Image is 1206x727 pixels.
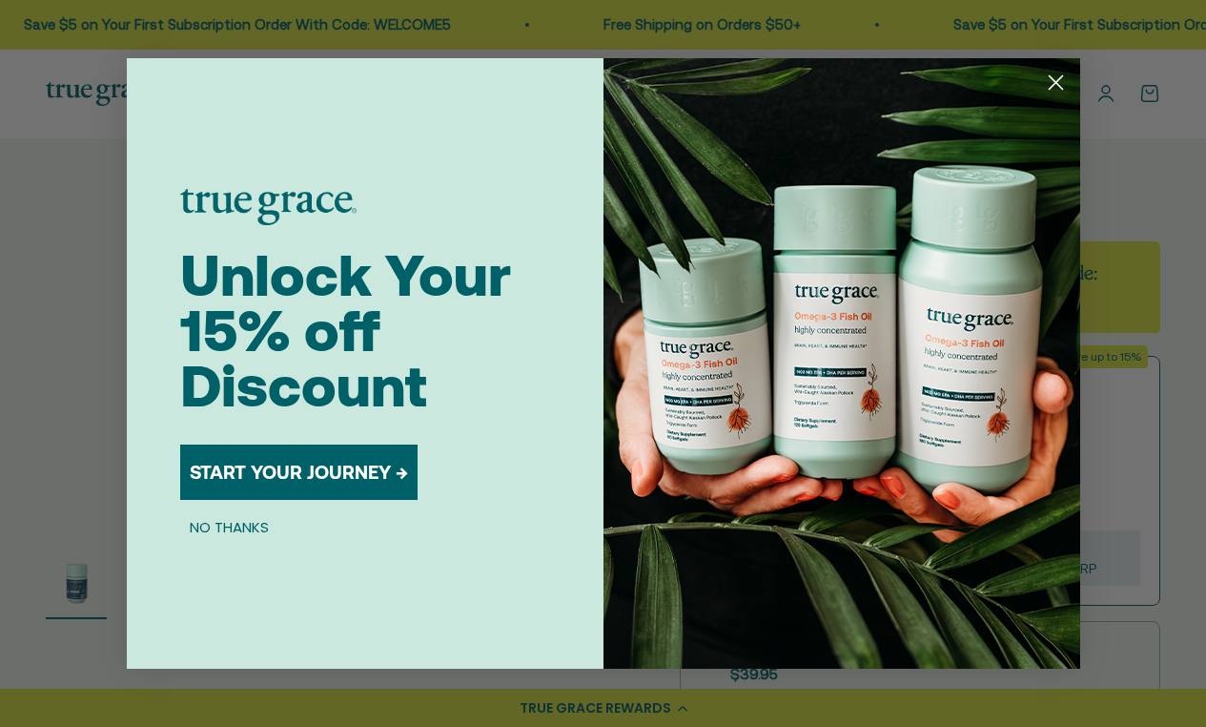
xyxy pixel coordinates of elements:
[180,242,511,419] span: Unlock Your 15% off Discount
[180,445,418,500] button: START YOUR JOURNEY →
[180,189,357,225] img: logo placeholder
[180,515,278,538] button: NO THANKS
[1039,66,1073,99] button: Close dialog
[603,58,1080,669] img: 098727d5-50f8-4f9b-9554-844bb8da1403.jpeg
